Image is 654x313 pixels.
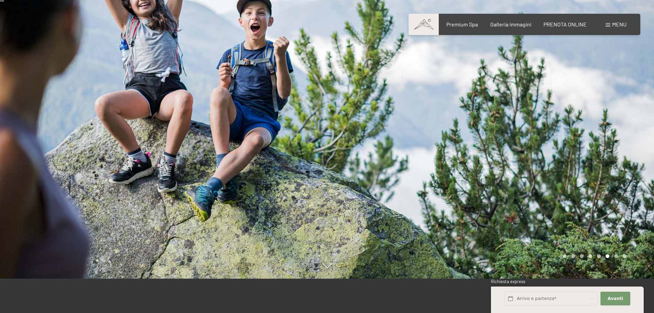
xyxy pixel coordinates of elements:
button: Avanti [600,292,630,306]
div: Carousel Page 2 [571,254,575,258]
span: Menu [612,21,627,27]
span: Richiesta express [491,279,525,284]
div: Carousel Pagination [560,254,627,258]
div: Carousel Page 3 [580,254,584,258]
div: Carousel Page 4 [588,254,592,258]
div: Carousel Page 1 [563,254,566,258]
span: Avanti [608,295,623,302]
div: Carousel Page 7 [614,254,618,258]
div: Carousel Page 8 [623,254,627,258]
div: Carousel Page 6 (Current Slide) [606,254,609,258]
div: Carousel Page 5 [597,254,601,258]
a: PRENOTA ONLINE [543,21,587,27]
a: Premium Spa [446,21,478,27]
a: Galleria immagini [490,21,531,27]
